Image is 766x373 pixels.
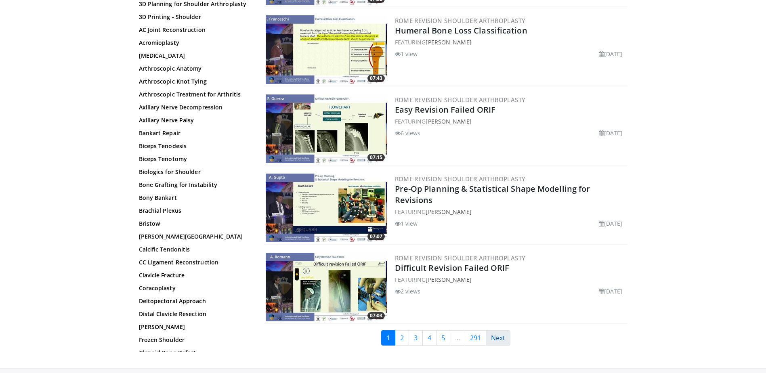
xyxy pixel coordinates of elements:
a: Rome Revision Shoulder Arthroplasty [395,96,526,104]
a: [MEDICAL_DATA] [139,52,248,60]
a: Glenoid Bone Defect [139,349,248,357]
a: Acromioplasty [139,39,248,47]
a: Biceps Tenodesis [139,142,248,150]
a: Bristow [139,220,248,228]
a: 3 [409,330,423,346]
a: Humeral Bone Loss Classification [395,25,527,36]
a: Axillary Nerve Decompression [139,103,248,111]
a: [PERSON_NAME][GEOGRAPHIC_DATA] [139,233,248,241]
a: Axillary Nerve Palsy [139,116,248,124]
a: 07:03 [266,253,387,321]
a: [PERSON_NAME] [426,117,471,125]
a: [PERSON_NAME] [426,208,471,216]
a: 5 [436,330,450,346]
a: [PERSON_NAME] [426,38,471,46]
a: Distal Clavicle Resection [139,310,248,318]
li: [DATE] [599,50,623,58]
li: 6 views [395,129,421,137]
a: 07:43 [266,15,387,84]
li: [DATE] [599,287,623,295]
a: Frozen Shoulder [139,336,248,344]
a: 1 [381,330,395,346]
img: d901a8d4-1356-4c1c-9630-74493be34f6e.300x170_q85_crop-smart_upscale.jpg [266,15,387,84]
a: [PERSON_NAME] [139,323,248,331]
a: 07:15 [266,94,387,163]
li: [DATE] [599,129,623,137]
a: 3D Printing - Shoulder [139,13,248,21]
a: Pre-Op Planning & Statistical Shape Modelling for Revisions [395,183,590,205]
a: Bony Bankart [139,194,248,202]
a: Brachial Plexus [139,207,248,215]
a: Rome Revision Shoulder Arthroplasty [395,17,526,25]
li: 2 views [395,287,421,295]
nav: Search results pages [264,330,627,346]
a: Arthroscopic Treatment for Arthritis [139,90,248,98]
a: Biologics for Shoulder [139,168,248,176]
div: FEATURING [395,275,626,284]
a: 07:07 [266,174,387,242]
div: FEATURING [395,117,626,126]
a: Clavicle Fracture [139,271,248,279]
a: 4 [422,330,437,346]
a: Next [486,330,510,346]
div: FEATURING [395,207,626,216]
li: 1 view [395,219,418,228]
img: 8c922661-f56d-49f6-8d9a-428f3ac9c489.300x170_q85_crop-smart_upscale.jpg [266,174,387,242]
a: Calcific Tendonitis [139,245,248,254]
a: [PERSON_NAME] [426,276,471,283]
img: c099ae5d-b022-44ba-975b-536e40751d07.300x170_q85_crop-smart_upscale.jpg [266,253,387,321]
img: 5dcf619f-b63a-443a-a745-ca4be86d333e.300x170_q85_crop-smart_upscale.jpg [266,94,387,163]
span: 07:15 [367,154,385,161]
span: 07:43 [367,75,385,82]
span: 07:03 [367,312,385,319]
a: Bone Grafting for Instability [139,181,248,189]
a: Bankart Repair [139,129,248,137]
a: 2 [395,330,409,346]
span: 07:07 [367,233,385,240]
a: Difficult Revision Failed ORIF [395,262,510,273]
a: Easy Revision Failed ORIF [395,104,496,115]
a: Biceps Tenotomy [139,155,248,163]
a: 291 [465,330,486,346]
a: Deltopectoral Approach [139,297,248,305]
a: Coracoplasty [139,284,248,292]
a: Rome Revision Shoulder Arthroplasty [395,254,526,262]
li: 1 view [395,50,418,58]
a: Arthroscopic Knot Tying [139,78,248,86]
div: FEATURING [395,38,626,46]
a: Rome Revision Shoulder Arthroplasty [395,175,526,183]
li: [DATE] [599,219,623,228]
a: Arthroscopic Anatomy [139,65,248,73]
a: CC Ligament Reconstruction [139,258,248,266]
a: AC Joint Reconstruction [139,26,248,34]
